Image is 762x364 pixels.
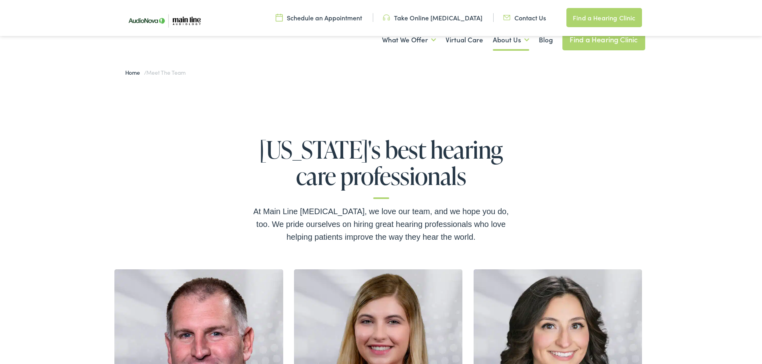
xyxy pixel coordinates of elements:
a: About Us [493,25,529,55]
a: Virtual Care [446,25,483,55]
span: Meet the Team [146,68,185,76]
a: Take Online [MEDICAL_DATA] [383,13,482,22]
a: Blog [539,25,553,55]
a: Home [125,68,144,76]
img: utility icon [276,13,283,22]
img: utility icon [503,13,510,22]
span: / [125,68,186,76]
img: utility icon [383,13,390,22]
a: Contact Us [503,13,546,22]
a: Find a Hearing Clinic [562,29,645,50]
h1: [US_STATE]'s best hearing care professionals [253,136,509,199]
a: Find a Hearing Clinic [566,8,642,27]
a: What We Offer [382,25,436,55]
div: At Main Line [MEDICAL_DATA], we love our team, and we hope you do, too. We pride ourselves on hir... [253,205,509,243]
a: Schedule an Appointment [276,13,362,22]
